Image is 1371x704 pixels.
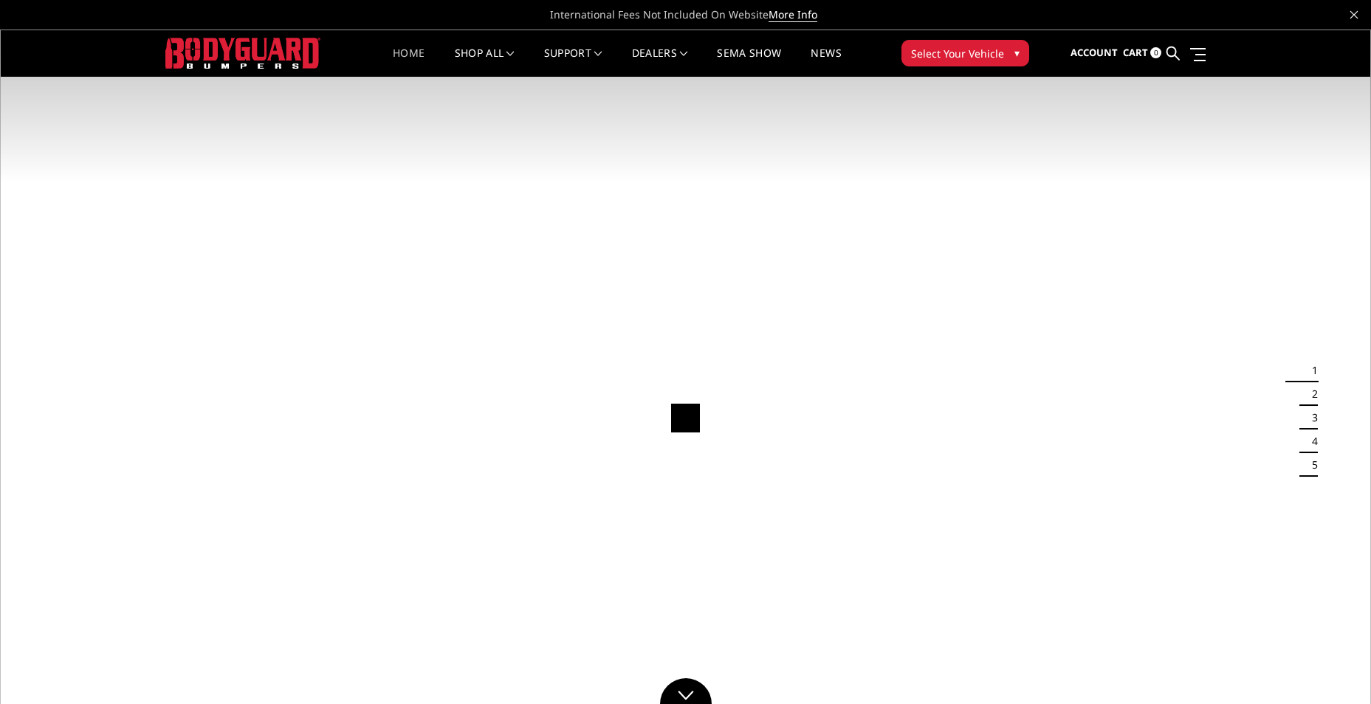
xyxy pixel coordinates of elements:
a: Cart 0 [1123,33,1161,73]
span: Account [1071,46,1118,59]
button: 3 of 5 [1303,407,1318,430]
a: Home [393,48,425,77]
span: ▾ [1014,45,1020,61]
button: 5 of 5 [1303,453,1318,477]
a: Click to Down [660,678,712,704]
button: 2 of 5 [1303,383,1318,407]
a: SEMA Show [717,48,781,77]
a: More Info [769,7,817,22]
a: Support [544,48,602,77]
a: shop all [455,48,515,77]
img: BODYGUARD BUMPERS [165,38,320,68]
span: 0 [1150,47,1161,58]
span: Select Your Vehicle [911,46,1004,61]
a: News [811,48,841,77]
a: Account [1071,33,1118,73]
a: Dealers [632,48,688,77]
button: Select Your Vehicle [901,40,1029,66]
span: Cart [1123,46,1148,59]
button: 1 of 5 [1303,359,1318,383]
button: 4 of 5 [1303,429,1318,453]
